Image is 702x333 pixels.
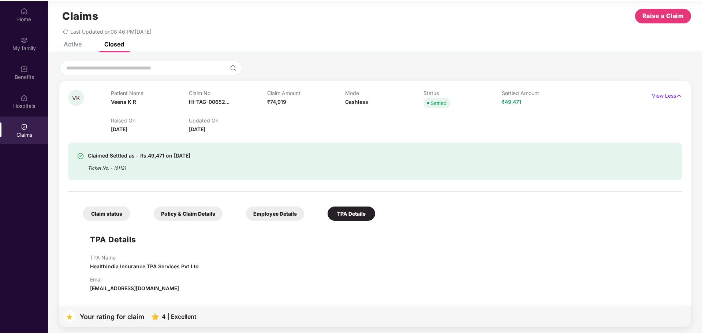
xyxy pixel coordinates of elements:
[20,94,28,102] img: svg+xml;base64,PHN2ZyBpZD0iSG9zcGl0YWxzIiB4bWxucz0iaHR0cDovL3d3dy53My5vcmcvMjAwMC9zdmciIHdpZHRoPS...
[62,10,98,22] h1: Claims
[63,29,68,35] span: redo
[328,207,375,221] div: TPA Details
[267,90,346,96] p: Claim Amount
[72,95,80,101] span: VK
[267,99,286,105] span: ₹74,919
[502,99,521,105] span: ₹49,471
[642,11,684,20] span: Raise a Claim
[502,90,580,96] p: Settled Amount
[189,126,205,132] span: [DATE]
[189,90,267,96] p: Claim No
[90,285,179,291] span: [EMAIL_ADDRESS][DOMAIN_NAME]
[80,313,144,320] div: Your rating for claim
[345,90,423,96] p: Mode
[20,8,28,15] img: svg+xml;base64,PHN2ZyBpZD0iSG9tZSIgeG1sbnM9Imh0dHA6Ly93d3cudzMub3JnLzIwMDAvc3ZnIiB3aWR0aD0iMjAiIG...
[111,126,127,132] span: [DATE]
[189,117,267,124] p: Updated On
[152,313,159,320] img: svg+xml;base64,PHN2ZyB4bWxucz0iaHR0cDovL3d3dy53My5vcmcvMjAwMC9zdmciIHhtbG5zOnhsaW5rPSJodHRwOi8vd3...
[431,99,447,107] div: Settled
[345,99,368,105] span: Cashless
[189,99,229,105] span: HI-TAG-00652...
[88,151,190,160] div: Claimed Settled as - Rs.49,471 on [DATE]
[104,41,124,48] div: Closed
[90,276,179,283] p: Email
[64,41,82,48] div: Active
[652,90,682,100] p: View Less
[20,123,28,130] img: svg+xml;base64,PHN2ZyBpZD0iQ2xhaW0iIHhtbG5zPSJodHRwOi8vd3d3LnczLm9yZy8yMDAwL3N2ZyIgd2lkdGg9IjIwIi...
[77,152,84,160] img: svg+xml;base64,PHN2ZyBpZD0iU3VjY2Vzcy0zMngzMiIgeG1sbnM9Imh0dHA6Ly93d3cudzMub3JnLzIwMDAvc3ZnIiB3aW...
[676,92,682,100] img: svg+xml;base64,PHN2ZyB4bWxucz0iaHR0cDovL3d3dy53My5vcmcvMjAwMC9zdmciIHdpZHRoPSIxNyIgaGVpZ2h0PSIxNy...
[635,9,691,23] button: Raise a Claim
[90,254,199,261] p: TPA Name
[111,90,189,96] p: Patient Name
[154,207,223,221] div: Policy & Claim Details
[20,37,28,44] img: svg+xml;base64,PHN2ZyB3aWR0aD0iMjAiIGhlaWdodD0iMjAiIHZpZXdCb3g9IjAgMCAyMCAyMCIgZmlsbD0ibm9uZSIgeG...
[162,313,197,320] div: 4 | Excellent
[111,99,136,105] span: Veena K R
[70,29,152,35] span: Last Updated on 08:46 PM[DATE]
[88,160,190,171] div: Ticket No. - 161121
[90,234,136,246] h1: TPA Details
[423,90,502,96] p: Status
[230,65,236,71] img: svg+xml;base64,PHN2ZyBpZD0iU2VhcmNoLTMyeDMyIiB4bWxucz0iaHR0cDovL3d3dy53My5vcmcvMjAwMC9zdmciIHdpZH...
[246,207,304,221] div: Employee Details
[83,207,130,221] div: Claim status
[64,311,75,322] img: svg+xml;base64,PHN2ZyB4bWxucz0iaHR0cDovL3d3dy53My5vcmcvMjAwMC9zdmciIHdpZHRoPSIzNyIgaGVpZ2h0PSIzNy...
[20,65,28,73] img: svg+xml;base64,PHN2ZyBpZD0iQmVuZWZpdHMiIHhtbG5zPSJodHRwOi8vd3d3LnczLm9yZy8yMDAwL3N2ZyIgd2lkdGg9Ij...
[90,263,199,269] span: HealthIndia Insurance TPA Services Pvt Ltd
[111,117,189,124] p: Raised On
